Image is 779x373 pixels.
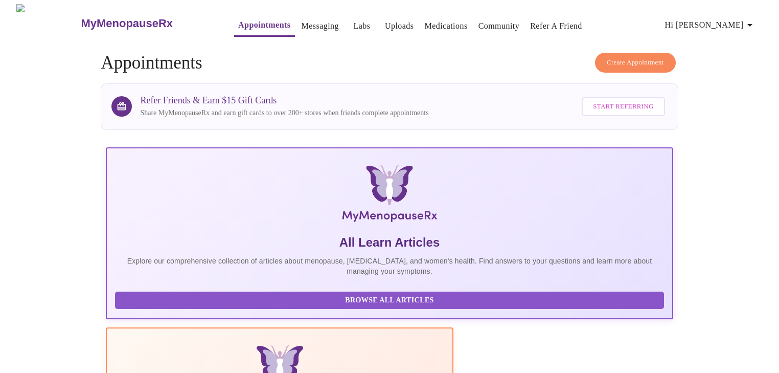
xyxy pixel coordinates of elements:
[115,292,663,310] button: Browse All Articles
[474,16,524,36] button: Community
[125,294,653,307] span: Browse All Articles
[526,16,586,36] button: Refer a Friend
[81,17,173,30] h3: MyMenopauseRx
[582,97,665,116] button: Start Referring
[665,18,756,32] span: Hi [PERSON_NAME]
[421,16,472,36] button: Medications
[234,15,294,37] button: Appointments
[16,4,80,42] img: MyMenopauseRx Logo
[140,108,428,118] p: Share MyMenopauseRx and earn gift cards to over 200+ stores when friends complete appointments
[425,19,468,33] a: Medications
[346,16,378,36] button: Labs
[579,92,667,121] a: Start Referring
[661,15,760,35] button: Hi [PERSON_NAME]
[478,19,520,33] a: Community
[80,6,214,41] a: MyMenopauseRx
[595,53,676,73] button: Create Appointment
[238,18,290,32] a: Appointments
[140,95,428,106] h3: Refer Friends & Earn $15 Gift Cards
[115,234,663,251] h5: All Learn Articles
[297,16,343,36] button: Messaging
[381,16,418,36] button: Uploads
[200,165,579,226] img: MyMenopauseRx Logo
[607,57,664,69] span: Create Appointment
[115,256,663,276] p: Explore our comprehensive collection of articles about menopause, [MEDICAL_DATA], and women's hea...
[354,19,371,33] a: Labs
[302,19,339,33] a: Messaging
[385,19,414,33] a: Uploads
[530,19,582,33] a: Refer a Friend
[593,101,653,113] span: Start Referring
[101,53,678,73] h4: Appointments
[115,295,666,304] a: Browse All Articles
